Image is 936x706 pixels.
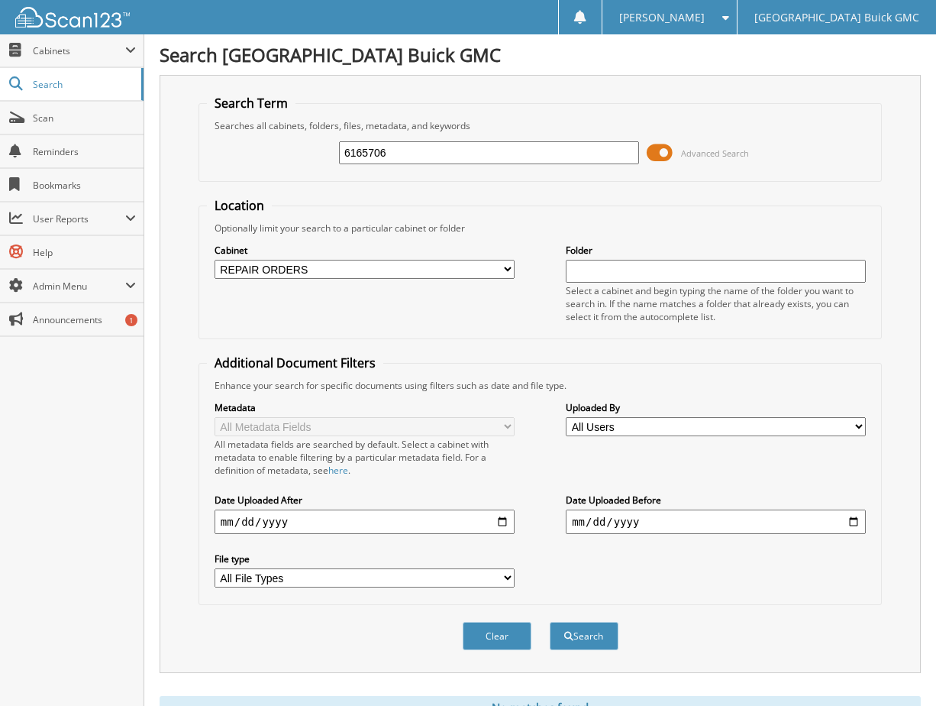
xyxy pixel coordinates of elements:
[33,179,136,192] span: Bookmarks
[566,284,866,323] div: Select a cabinet and begin typing the name of the folder you want to search in. If the name match...
[566,401,866,414] label: Uploaded By
[207,379,873,392] div: Enhance your search for specific documents using filters such as date and file type.
[215,401,515,414] label: Metadata
[566,510,866,534] input: end
[754,13,919,22] span: [GEOGRAPHIC_DATA] Buick GMC
[215,494,515,507] label: Date Uploaded After
[328,464,348,477] a: here
[125,314,137,326] div: 1
[207,95,295,112] legend: Search Term
[215,244,515,257] label: Cabinet
[33,112,136,125] span: Scan
[160,42,921,67] h1: Search [GEOGRAPHIC_DATA] Buick GMC
[207,119,873,132] div: Searches all cabinets, folders, files, metadata, and keywords
[215,552,515,565] label: File type
[566,244,866,257] label: Folder
[15,7,130,28] img: scan123-logo-white.svg
[33,280,125,293] span: Admin Menu
[207,355,383,371] legend: Additional Document Filters
[619,13,705,22] span: [PERSON_NAME]
[33,246,136,259] span: Help
[33,145,136,158] span: Reminders
[207,197,272,214] legend: Location
[33,44,125,57] span: Cabinets
[33,313,136,326] span: Announcements
[215,510,515,534] input: start
[215,438,515,477] div: All metadata fields are searched by default. Select a cabinet with metadata to enable filtering b...
[207,222,873,235] div: Optionally limit your search to a particular cabinet or folder
[33,78,134,91] span: Search
[566,494,866,507] label: Date Uploaded Before
[463,622,531,650] button: Clear
[550,622,618,650] button: Search
[33,212,125,225] span: User Reports
[681,147,749,159] span: Advanced Search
